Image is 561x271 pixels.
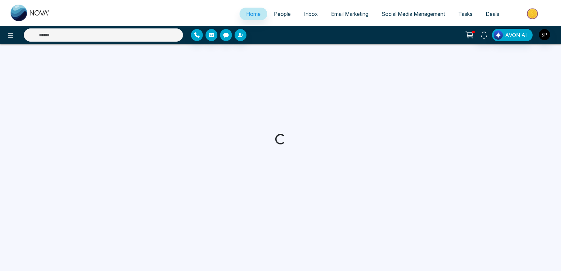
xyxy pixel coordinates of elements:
[240,8,267,20] a: Home
[274,11,291,17] span: People
[375,8,452,20] a: Social Media Management
[479,8,506,20] a: Deals
[505,31,527,39] span: AVON AI
[452,8,479,20] a: Tasks
[246,11,261,17] span: Home
[331,11,368,17] span: Email Marketing
[539,29,550,40] img: User Avatar
[324,8,375,20] a: Email Marketing
[486,11,499,17] span: Deals
[492,29,533,41] button: AVON AI
[304,11,318,17] span: Inbox
[297,8,324,20] a: Inbox
[11,5,50,21] img: Nova CRM Logo
[382,11,445,17] span: Social Media Management
[494,30,503,40] img: Lead Flow
[267,8,297,20] a: People
[509,6,557,21] img: Market-place.gif
[458,11,472,17] span: Tasks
